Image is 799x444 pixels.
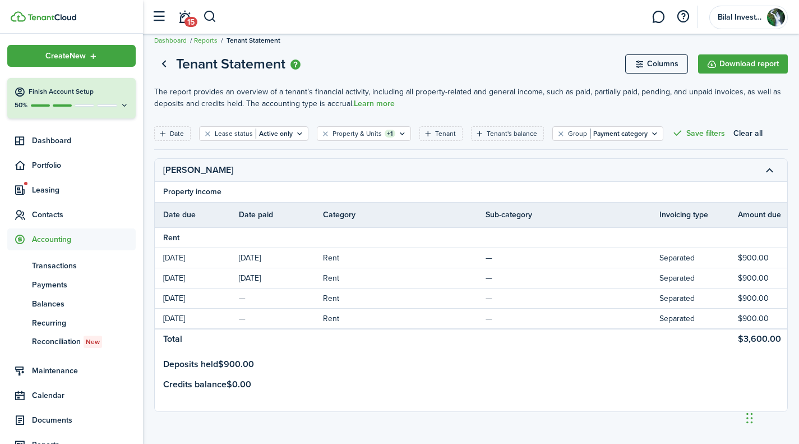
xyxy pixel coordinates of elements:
td: — [239,311,323,326]
span: Accounting [32,234,136,245]
filter-tag-label: Property & Units [332,129,382,139]
td: Deposits held $900.00 [155,358,262,371]
a: Balances [7,294,136,313]
th: Category [323,209,486,221]
td: — [486,271,659,286]
a: Transactions [7,256,136,275]
td: [DATE] [239,250,323,266]
filter-tag-label: Group [568,129,587,139]
span: Bilal Investment Trust [718,13,763,21]
filter-tag-label: Lease status [215,129,253,139]
span: Calendar [32,390,136,401]
span: Tenant Statement [227,35,280,45]
img: Bilal Investment Trust [767,8,785,26]
td: Total [155,331,239,347]
button: Clear filter [556,129,566,138]
td: Rent [323,311,486,326]
filter-tag: Open filter [552,126,663,141]
div: Drag [746,401,753,435]
td: [DATE] [155,250,239,266]
filter-tag-label: Date [170,129,184,139]
td: Property income [155,186,230,198]
filter-tag: Open filter [199,126,308,141]
iframe: Chat Widget [743,390,799,444]
a: Payments [7,275,136,294]
td: Separated [659,250,738,266]
td: Rent [155,232,188,244]
filter-tag: Open filter [419,126,463,141]
a: Dashboard [154,35,187,45]
img: TenantCloud [27,14,76,21]
td: — [486,250,659,266]
td: Rent [323,291,486,306]
td: [DATE] [239,271,323,286]
button: Open sidebar [148,6,169,28]
filter-tag-label: Tenant's balance [487,129,537,139]
span: Create New [45,52,86,60]
td: — [486,311,659,326]
td: — [239,291,323,306]
th: Date due [155,209,239,221]
span: Transactions [32,260,136,272]
filter-tag-value: Active only [256,129,293,139]
a: Learn more [354,99,395,108]
a: Go back [154,54,173,74]
td: Rent [323,250,486,266]
td: Separated [659,291,738,306]
filter-tag: Open filter [317,126,411,141]
button: Toggle accordion [760,161,779,180]
td: — [486,291,659,306]
button: Columns [625,54,688,74]
td: [DATE] [155,271,239,286]
a: Dashboard [7,130,136,152]
a: Messaging [648,3,669,31]
button: Download report [698,54,788,74]
th: Invoicing type [659,209,738,221]
p: 50% [14,100,28,110]
span: Portfolio [32,159,136,171]
td: [DATE] [155,311,239,326]
button: Finish Account Setup50% [7,78,136,118]
span: Contacts [32,209,136,221]
h1: Tenant Statement [176,53,285,75]
filter-tag: Open filter [154,126,191,141]
h4: Finish Account Setup [29,87,129,97]
filter-tag-counter: +1 [385,130,395,138]
span: Dashboard [32,135,136,147]
span: Balances [32,298,136,310]
button: Clear filter [203,129,213,138]
span: New [86,337,100,347]
span: Maintenance [32,365,136,377]
span: Recurring [32,317,136,329]
p: The report provides an overview of a tenant’s financial activity, including all property-related ... [154,86,788,109]
button: Save filters [672,126,725,141]
button: Open menu [7,45,136,67]
td: Credits balance $0.00 [155,378,260,391]
span: Documents [32,414,136,426]
filter-tag-label: Tenant [435,129,456,139]
button: Clear filter [321,129,330,138]
td: [PERSON_NAME] [155,162,250,178]
td: Rent [323,271,486,286]
filter-tag: Open filter [471,126,544,141]
img: TenantCloud [11,11,26,22]
a: Reports [194,35,218,45]
a: Recurring [7,313,136,332]
button: Open resource center [673,7,692,26]
a: ReconciliationNew [7,332,136,351]
span: Leasing [32,184,136,196]
td: Separated [659,271,738,286]
td: Separated [659,311,738,326]
td: [DATE] [155,291,239,306]
span: Payments [32,279,136,291]
span: Reconciliation [32,336,136,348]
filter-tag-value: Payment category [590,129,648,139]
th: Date paid [239,209,323,221]
a: Notifications [174,3,195,31]
button: Search [203,7,217,26]
button: Clear all [733,126,763,141]
span: 15 [184,17,197,27]
th: Sub-category [486,209,659,221]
